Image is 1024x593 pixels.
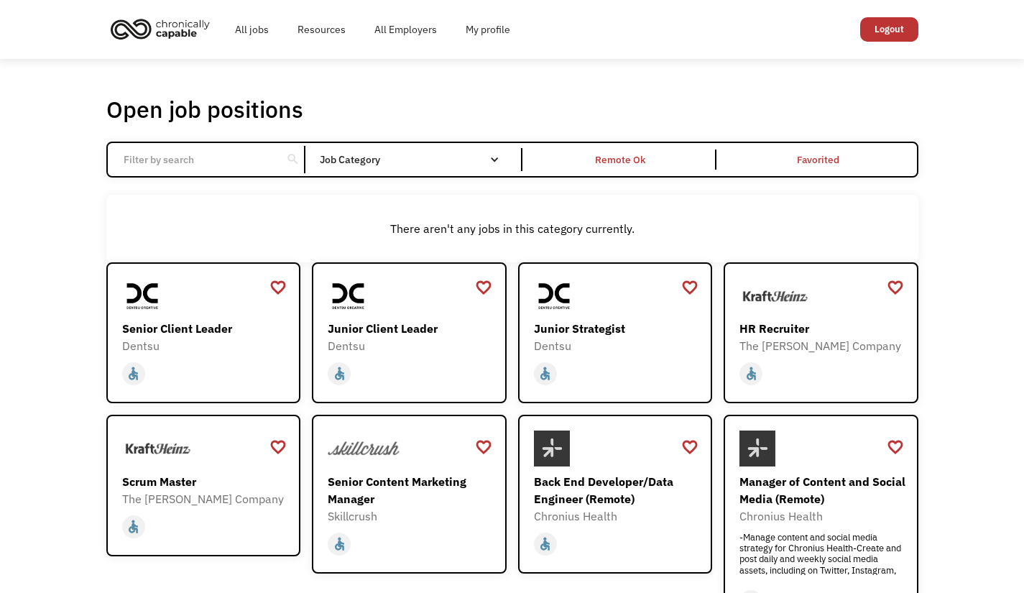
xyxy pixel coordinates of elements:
[328,337,494,354] div: Dentsu
[269,277,287,298] a: favorite_border
[739,431,775,466] img: Chronius Health
[719,143,916,176] a: Favorited
[286,149,300,170] div: search
[283,6,360,52] a: Resources
[534,337,701,354] div: Dentsu
[332,533,347,555] div: accessible
[126,363,141,385] div: accessible
[122,473,289,490] div: Scrum Master
[328,473,494,507] div: Senior Content Marketing Manager
[332,363,347,385] div: accessible
[739,532,906,575] div: -Manage content and social media strategy for Chronius Health-Create and post daily and weekly so...
[739,320,906,337] div: HR Recruiter
[681,277,698,298] a: favorite_border
[451,6,525,52] a: My profile
[887,277,904,298] a: favorite_border
[739,473,906,507] div: Manager of Content and Social Media (Remote)
[681,436,698,458] a: favorite_border
[122,278,164,314] img: Dentsu
[114,220,911,237] div: There aren't any jobs in this category currently.
[739,507,906,525] div: Chronius Health
[534,507,701,525] div: Chronius Health
[518,415,713,574] a: Chronius HealthBack End Developer/Data Engineer (Remote)Chronius Healthaccessible
[122,337,289,354] div: Dentsu
[538,363,553,385] div: accessible
[595,151,645,168] div: Remote Ok
[328,278,369,314] img: Dentsu
[122,431,194,466] img: The Kraft Heinz Company
[328,320,494,337] div: Junior Client Leader
[475,277,492,298] a: favorite_border
[122,515,145,538] div: Worksite accessibility (i.e. ramp or elevator, modified restroom, ergonomic workstations)
[106,95,303,124] h1: Open job positions
[312,262,507,404] a: DentsuJunior Client LeaderDentsuaccessible
[126,516,141,538] div: accessible
[328,431,400,466] img: Skillcrush
[534,431,570,466] img: Chronius Health
[724,262,918,404] a: The Kraft Heinz CompanyHR RecruiterThe [PERSON_NAME] Companyaccessible
[518,262,713,404] a: DentsuJunior StrategistDentsuaccessible
[538,533,553,555] div: accessible
[522,143,719,176] a: Remote Ok
[328,507,494,525] div: Skillcrush
[122,362,145,385] div: Worksite accessibility (i.e. ramp or elevator, modified restroom, ergonomic workstations)
[739,278,811,314] img: The Kraft Heinz Company
[328,533,351,556] div: Worksite accessibility (i.e. ramp or elevator, modified restroom, ergonomic workstations)
[115,146,275,173] input: Filter by search
[534,320,701,337] div: Junior Strategist
[328,362,351,385] div: Worksite accessibility (i.e. ramp or elevator, modified restroom, ergonomic workstations)
[887,436,904,458] a: favorite_border
[475,436,492,458] a: favorite_border
[534,362,557,385] div: Worksite accessibility (i.e. ramp or elevator, modified restroom, ergonomic workstations)
[534,278,576,314] img: Dentsu
[744,363,759,385] div: accessible
[360,6,451,52] a: All Employers
[269,436,287,458] a: favorite_border
[122,320,289,337] div: Senior Client Leader
[106,13,214,45] img: Chronically Capable logo
[534,533,557,556] div: Worksite accessibility (i.e. ramp or elevator, modified restroom, ergonomic workstations)
[534,473,701,507] div: Back End Developer/Data Engineer (Remote)
[122,490,289,507] div: The [PERSON_NAME] Company
[106,415,301,556] a: The Kraft Heinz CompanyScrum MasterThe [PERSON_NAME] Companyaccessible
[320,155,513,165] div: Job Category
[106,262,301,404] a: DentsuSenior Client LeaderDentsuaccessible
[860,17,918,42] a: Logout
[739,337,906,354] div: The [PERSON_NAME] Company
[221,6,283,52] a: All jobs
[739,362,762,385] div: Worksite accessibility (i.e. ramp or elevator, modified restroom, ergonomic workstations)
[312,415,507,574] a: SkillcrushSenior Content Marketing ManagerSkillcrushaccessible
